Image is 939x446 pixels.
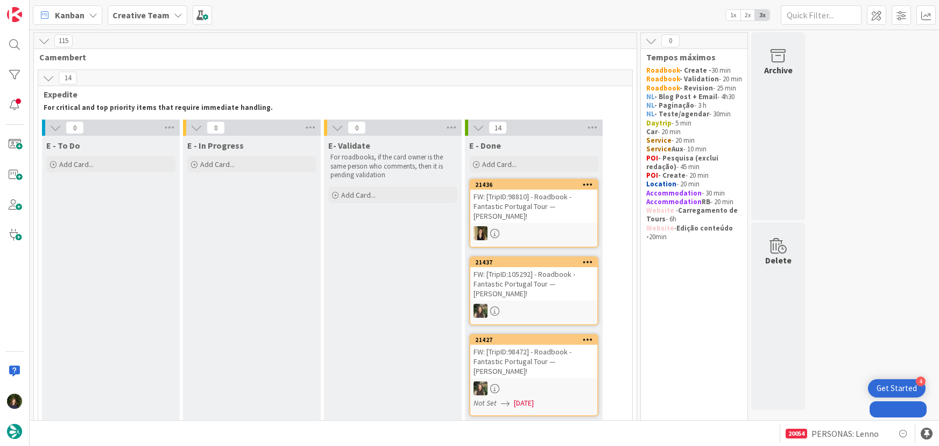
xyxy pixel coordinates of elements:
[469,334,598,416] a: 21427FW: [TripID:98472] - Roadbook - Fantastic Portugal Tour — [PERSON_NAME]!IGNot Set[DATE]
[877,383,917,394] div: Get Started
[680,66,711,75] strong: - Create -
[661,34,680,47] span: 0
[646,154,742,172] p: - 45 min
[646,93,742,101] p: - 4h30
[726,10,740,20] span: 1x
[646,206,739,224] strong: Carregamento de Tours
[7,394,22,409] img: MC
[654,101,694,110] strong: - Paginação
[672,144,683,154] strong: Aux
[470,257,597,301] div: 21437FW: [TripID:105292] - Roadbook - Fantastic Portugal Tour — [PERSON_NAME]!
[646,206,674,215] strong: Website
[646,180,742,189] p: - 20 min
[811,427,879,440] span: PERSONAS: Lenno
[470,381,597,395] div: IG
[44,89,619,100] span: Expedite
[470,304,597,318] div: IG
[646,154,720,171] strong: - Pesquisa (exclui redação)
[328,140,370,151] span: E- Validate
[646,197,702,206] strong: Accommodation
[112,10,170,20] b: Creative Team
[740,10,755,20] span: 2x
[646,66,742,75] p: 30 min
[646,101,654,110] strong: NL
[470,267,597,301] div: FW: [TripID:105292] - Roadbook - Fantastic Portugal Tour — [PERSON_NAME]!
[200,159,235,169] span: Add Card...
[646,66,680,75] strong: Roadbook
[646,189,702,198] strong: Accommodation
[330,153,455,179] p: For roadbooks, if the card owner is the same person who comments, then it is pending validation
[59,159,94,169] span: Add Card...
[658,171,686,180] strong: - Create
[646,189,742,198] p: - 30 min
[66,121,84,134] span: 0
[680,74,719,83] strong: - Validation
[207,121,225,134] span: 0
[646,109,654,119] strong: NL
[646,119,742,128] p: - 5 min
[470,190,597,223] div: FW: [TripID:98810] - Roadbook - Fantastic Portugal Tour — [PERSON_NAME]!
[646,136,742,145] p: - 20 min
[469,179,598,248] a: 21436FW: [TripID:98810] - Roadbook - Fantastic Portugal Tour — [PERSON_NAME]!SP
[55,9,84,22] span: Kanban
[474,398,497,408] i: Not Set
[348,121,366,134] span: 0
[646,224,742,242] p: - 20min
[654,109,709,119] strong: - Teste/agendar
[646,224,735,241] strong: Edição conteúdo -
[7,7,22,22] img: Visit kanbanzone.com
[646,145,742,154] p: - 10 min
[470,226,597,240] div: SP
[702,197,710,206] strong: RB
[646,119,672,128] strong: Daytrip
[474,304,488,318] img: IG
[469,140,501,151] span: E - Done
[470,180,597,223] div: 21436FW: [TripID:98810] - Roadbook - Fantastic Portugal Tour — [PERSON_NAME]!
[646,92,654,101] strong: NL
[44,103,273,112] strong: For critical and top priority items that require immediate handling.
[764,64,793,76] div: Archive
[646,110,742,119] p: - 30min
[474,381,488,395] img: IG
[646,83,680,93] strong: Roadbook
[469,256,598,325] a: 21437FW: [TripID:105292] - Roadbook - Fantastic Portugal Tour — [PERSON_NAME]!IG
[474,226,488,240] img: SP
[646,144,672,154] strong: Service
[646,179,676,189] strong: Location
[39,52,623,62] span: Camembert
[46,140,80,151] span: E - To Do
[646,128,742,136] p: - 20 min
[646,206,742,224] p: - - 6h
[646,224,674,233] strong: Website
[646,127,658,136] strong: Car
[646,84,742,93] p: - 25 min
[654,92,717,101] strong: - Blog Post + Email
[868,379,926,398] div: Open Get Started checklist, remaining modules: 4
[341,190,376,200] span: Add Card...
[7,424,22,439] img: avatar
[755,10,769,20] span: 3x
[482,159,517,169] span: Add Card...
[489,121,507,134] span: 14
[470,335,597,378] div: 21427FW: [TripID:98472] - Roadbook - Fantastic Portugal Tour — [PERSON_NAME]!
[475,336,597,344] div: 21427
[470,345,597,378] div: FW: [TripID:98472] - Roadbook - Fantastic Portugal Tour — [PERSON_NAME]!
[646,171,742,180] p: - 20 min
[765,254,792,267] div: Delete
[680,83,713,93] strong: - Revision
[54,34,73,47] span: 115
[187,140,244,151] span: E - In Progress
[646,154,658,163] strong: POI
[646,171,658,180] strong: POI
[646,75,742,83] p: - 20 min
[646,136,672,145] strong: Service
[916,377,926,386] div: 4
[475,181,597,189] div: 21436
[470,180,597,190] div: 21436
[646,101,742,110] p: - 3 h
[59,72,77,85] span: 14
[470,335,597,345] div: 21427
[786,429,807,438] div: 20054
[475,259,597,266] div: 21437
[514,398,534,409] span: [DATE]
